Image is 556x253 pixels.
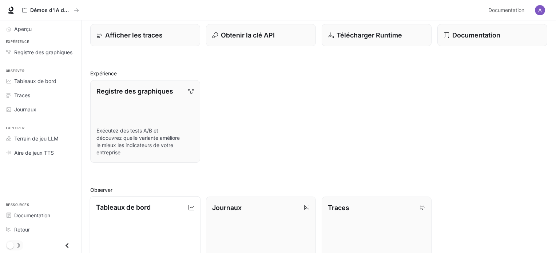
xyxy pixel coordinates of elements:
a: Télécharger Runtime [322,24,432,46]
img: Avatar de l'utilisateur [535,5,545,15]
a: Afficher les traces [90,24,200,46]
font: Journaux [14,106,36,112]
font: Tableaux de bord [96,203,151,211]
a: Retour [3,223,78,236]
font: Expérience [90,70,117,76]
font: Documentation [452,31,500,39]
font: Exécutez des tests A/B et découvrez quelle variante améliore le mieux les indicateurs de votre en... [96,127,180,155]
font: Traces [328,204,349,212]
font: Retour [14,226,30,233]
font: Démos d'IA dans le monde réel [30,7,109,13]
font: Registre des graphiques [14,49,72,55]
a: Terrain de jeu LLM [3,132,78,145]
font: Expérience [6,39,29,44]
a: Registre des graphiquesExécutez des tests A/B et découvrez quelle variante améliore le mieux les ... [90,80,200,163]
font: Tableaux de bord [14,78,56,84]
a: Aperçu [3,23,78,35]
button: Tous les espaces de travail [19,3,82,17]
a: Registre des graphiques [3,46,78,59]
font: Aperçu [14,26,32,32]
a: Tableaux de bord [3,75,78,87]
font: Observer [6,68,24,73]
a: Documentation [485,3,530,17]
font: Obtenir la clé API [221,31,275,39]
button: Fermer le tiroir [59,238,75,253]
a: Journaux [3,103,78,116]
a: Traces [3,89,78,102]
font: Ressources [6,202,29,207]
font: Terrain de jeu LLM [14,135,59,142]
a: Aire de jeux TTS [3,146,78,159]
font: Registre des graphiques [96,87,173,95]
font: Afficher les traces [105,31,163,39]
button: Avatar de l'utilisateur [533,3,547,17]
a: Documentation [437,24,547,46]
font: Documentation [488,7,524,13]
font: Traces [14,92,30,98]
font: Journaux [212,204,242,212]
a: Documentation [3,209,78,222]
font: Explorer [6,126,24,130]
font: Observer [90,187,112,193]
font: Aire de jeux TTS [14,150,54,156]
span: Basculement du mode sombre [7,241,14,249]
font: Télécharger Runtime [337,31,402,39]
button: Obtenir la clé API [206,24,316,46]
font: Documentation [14,212,50,218]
